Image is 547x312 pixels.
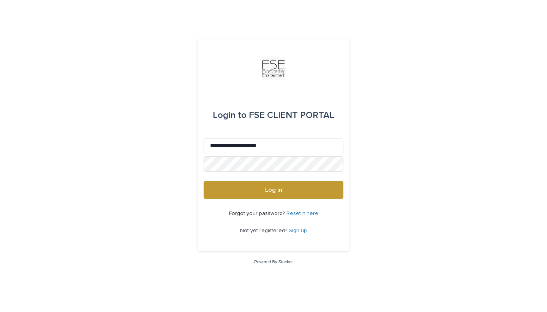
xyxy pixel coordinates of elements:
[204,181,343,199] button: Log in
[262,57,285,80] img: Km9EesSdRbS9ajqhBzyo
[286,211,318,216] a: Reset it here
[289,228,307,233] a: Sign up
[213,105,334,126] div: FSE CLIENT PORTAL
[265,187,282,193] span: Log in
[229,211,286,216] span: Forgot your password?
[213,111,247,120] span: Login to
[254,259,292,264] a: Powered By Stacker
[240,228,289,233] span: Not yet registered?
